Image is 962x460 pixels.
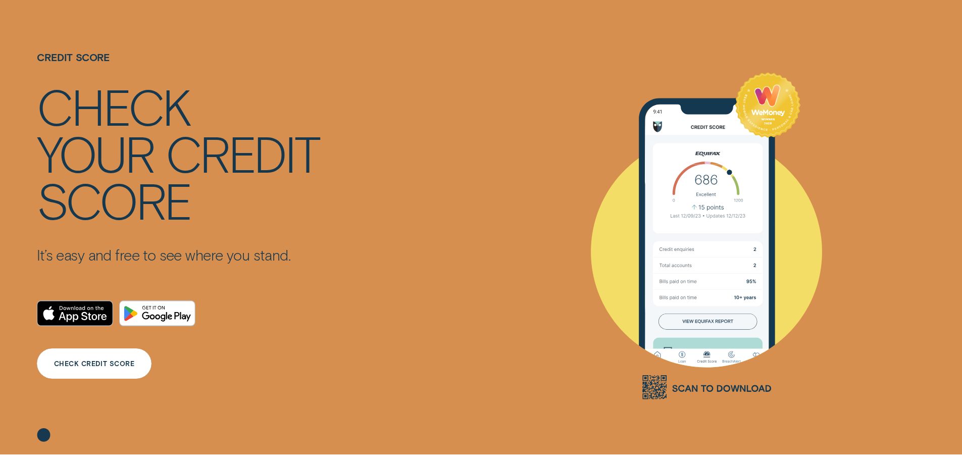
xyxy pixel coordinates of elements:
div: score [37,176,191,223]
h1: Credit Score [37,52,319,82]
div: your [37,129,154,176]
a: Android App on Google Play [119,300,195,326]
div: Check [37,82,190,129]
div: credit [166,129,319,176]
a: Download on the App Store [37,300,113,326]
h4: Check your credit score [37,82,319,223]
p: It’s easy and free to see where you stand. [37,246,319,264]
a: CHECK CREDIT SCORE [37,348,151,379]
div: CHECK CREDIT SCORE [54,361,135,367]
